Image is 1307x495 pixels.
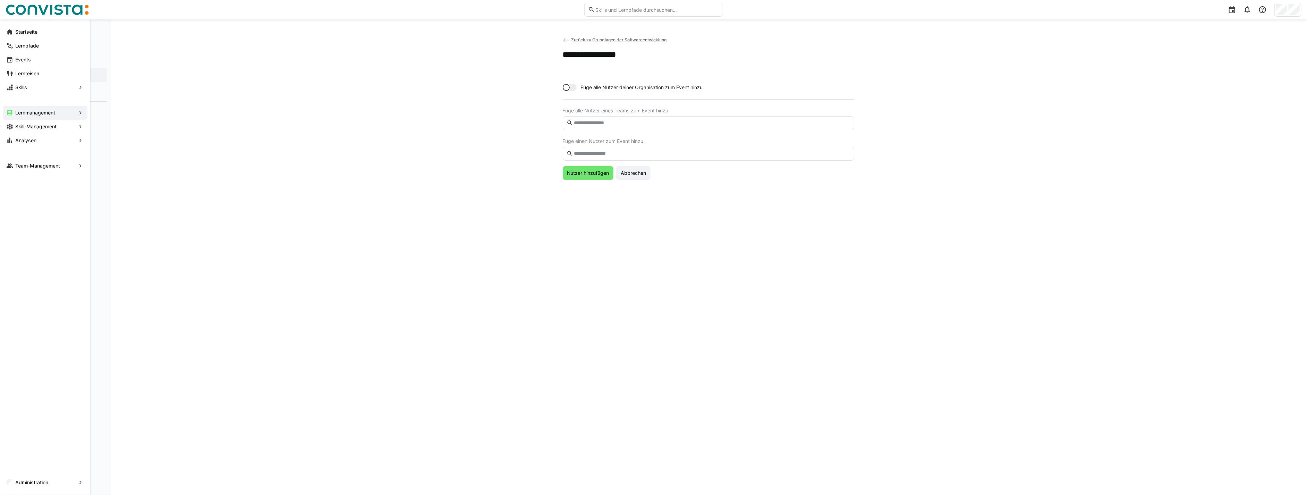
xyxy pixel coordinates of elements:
a: Zurück zu Grundlagen der Softwareentwicklung [563,37,667,42]
span: Abbrechen [620,170,647,177]
input: Skills und Lernpfade durchsuchen… [595,7,719,13]
span: Füge alle Nutzer deiner Organisation zum Event hinzu [581,84,703,91]
span: Nutzer hinzufügen [566,170,610,177]
button: Abbrechen [616,166,651,180]
button: Nutzer hinzufügen [563,166,614,180]
span: Füge einen Nutzer zum Event hinzu [563,138,854,144]
span: Füge alle Nutzer eines Teams zum Event hinzu [563,108,854,113]
span: Zurück zu Grundlagen der Softwareentwicklung [571,37,667,42]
